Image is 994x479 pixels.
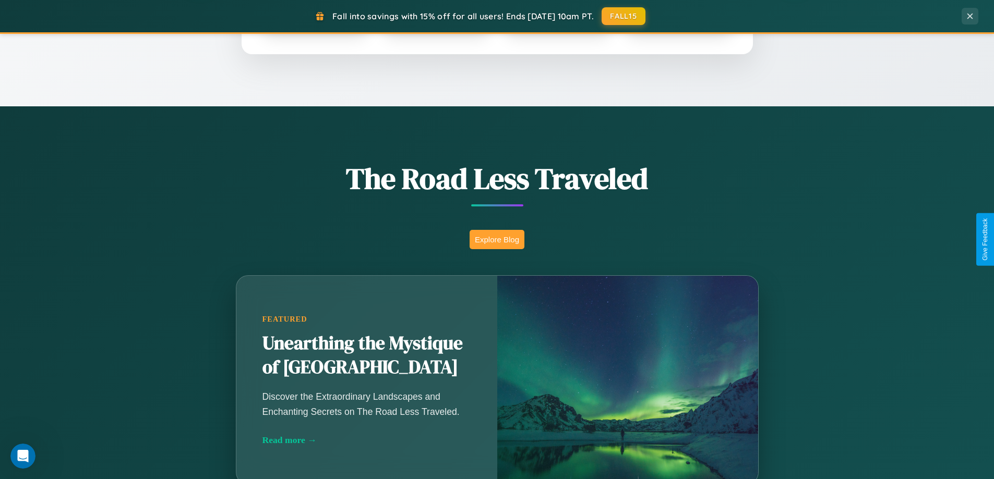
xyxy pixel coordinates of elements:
button: FALL15 [602,7,645,25]
div: Featured [262,315,471,324]
h2: Unearthing the Mystique of [GEOGRAPHIC_DATA] [262,331,471,379]
button: Explore Blog [470,230,524,249]
div: Give Feedback [981,218,989,261]
span: Fall into savings with 15% off for all users! Ends [DATE] 10am PT. [332,11,594,21]
div: Read more → [262,435,471,446]
p: Discover the Extraordinary Landscapes and Enchanting Secrets on The Road Less Traveled. [262,389,471,419]
iframe: Intercom live chat [10,444,35,469]
h1: The Road Less Traveled [184,158,810,199]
